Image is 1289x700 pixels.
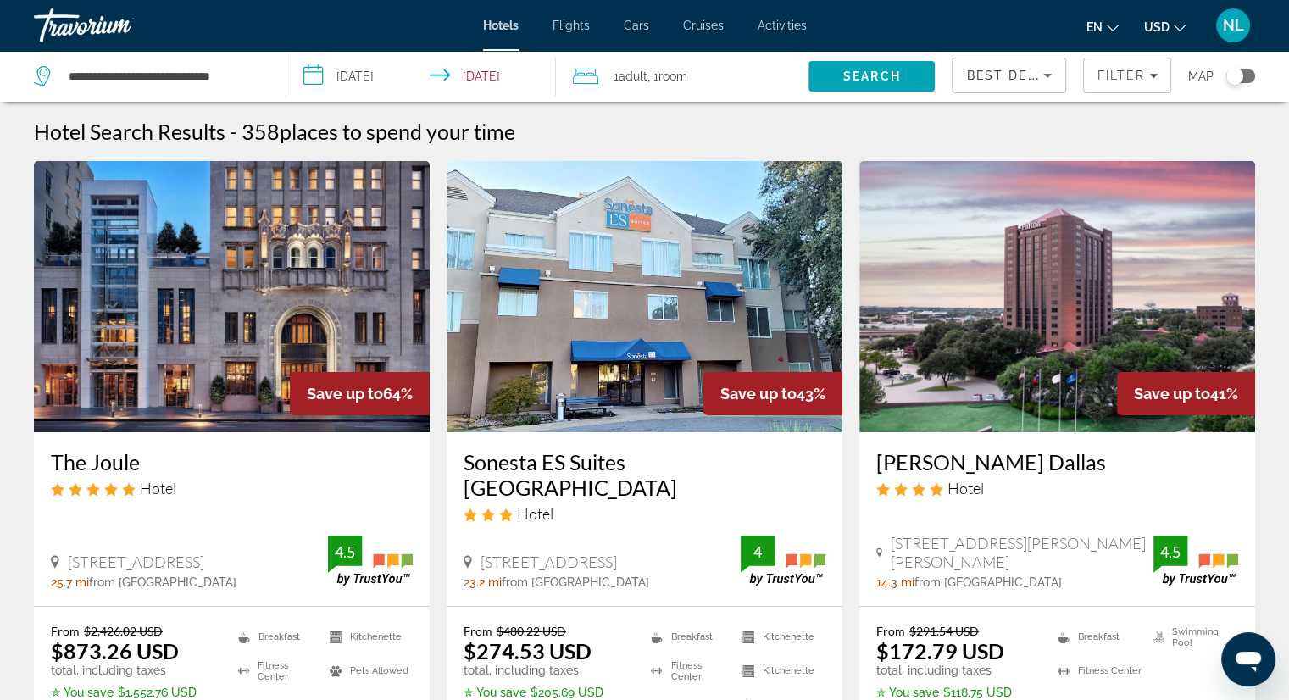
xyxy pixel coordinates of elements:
[497,624,566,638] del: $480.22 USD
[966,69,1054,82] span: Best Deals
[947,479,984,497] span: Hotel
[481,553,617,571] span: [STREET_ADDRESS]
[876,686,1036,699] p: $118.75 USD
[1049,624,1143,649] li: Breakfast
[290,372,430,415] div: 64%
[966,65,1052,86] mat-select: Sort by
[1049,658,1143,684] li: Fitness Center
[876,575,914,589] span: 14.3 mi
[1211,8,1255,43] button: User Menu
[1144,624,1238,649] li: Swimming Pool
[1153,536,1238,586] img: TrustYou guest rating badge
[843,69,901,83] span: Search
[51,686,114,699] span: ✮ You save
[483,19,519,32] a: Hotels
[1153,542,1187,562] div: 4.5
[619,69,647,83] span: Adult
[1188,64,1214,88] span: Map
[703,372,842,415] div: 43%
[1221,632,1275,686] iframe: Button to launch messaging window
[683,19,724,32] a: Cruises
[328,542,362,562] div: 4.5
[464,449,825,500] a: Sonesta ES Suites [GEOGRAPHIC_DATA]
[1134,385,1210,403] span: Save up to
[464,686,630,699] p: $205.69 USD
[1086,14,1119,39] button: Change language
[464,504,825,523] div: 3 star Hotel
[34,3,203,47] a: Travorium
[286,51,556,102] button: Select check in and out date
[242,119,515,144] h2: 358
[876,624,905,638] span: From
[808,61,935,92] button: Search
[1083,58,1171,93] button: Filters
[230,119,237,144] span: -
[1144,14,1186,39] button: Change currency
[51,575,89,589] span: 25.7 mi
[1086,20,1103,34] span: en
[51,624,80,638] span: From
[89,575,236,589] span: from [GEOGRAPHIC_DATA]
[464,638,592,664] ins: $274.53 USD
[642,624,734,649] li: Breakfast
[447,161,842,432] img: Sonesta ES Suites Dallas Medical Market Center
[734,658,825,684] li: Kitchenette
[307,385,383,403] span: Save up to
[720,385,797,403] span: Save up to
[280,119,515,144] span: places to spend your time
[464,575,502,589] span: 23.2 mi
[556,51,808,102] button: Travelers: 1 adult, 0 children
[876,479,1238,497] div: 4 star Hotel
[1223,17,1244,34] span: NL
[909,624,979,638] del: $291.54 USD
[321,624,413,649] li: Kitchenette
[464,664,630,677] p: total, including taxes
[1097,69,1145,82] span: Filter
[758,19,807,32] a: Activities
[68,553,204,571] span: [STREET_ADDRESS]
[914,575,1062,589] span: from [GEOGRAPHIC_DATA]
[741,536,825,586] img: TrustYou guest rating badge
[230,658,321,684] li: Fitness Center
[1117,372,1255,415] div: 41%
[642,658,734,684] li: Fitness Center
[647,64,687,88] span: , 1
[517,504,553,523] span: Hotel
[328,536,413,586] img: TrustYou guest rating badge
[34,119,225,144] h1: Hotel Search Results
[741,542,775,562] div: 4
[1214,69,1255,84] button: Toggle map
[67,64,260,89] input: Search hotel destination
[84,624,163,638] del: $2,426.02 USD
[859,161,1255,432] a: Hilton Richardson Dallas
[553,19,590,32] span: Flights
[614,64,647,88] span: 1
[464,624,492,638] span: From
[140,479,176,497] span: Hotel
[891,534,1153,571] span: [STREET_ADDRESS][PERSON_NAME][PERSON_NAME]
[51,449,413,475] a: The Joule
[51,479,413,497] div: 5 star Hotel
[876,449,1238,475] a: [PERSON_NAME] Dallas
[51,638,179,664] ins: $873.26 USD
[658,69,687,83] span: Room
[734,624,825,649] li: Kitchenette
[1144,20,1170,34] span: USD
[321,658,413,684] li: Pets Allowed
[876,686,939,699] span: ✮ You save
[34,161,430,432] img: The Joule
[464,686,526,699] span: ✮ You save
[502,575,649,589] span: from [GEOGRAPHIC_DATA]
[51,664,217,677] p: total, including taxes
[876,664,1036,677] p: total, including taxes
[624,19,649,32] a: Cars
